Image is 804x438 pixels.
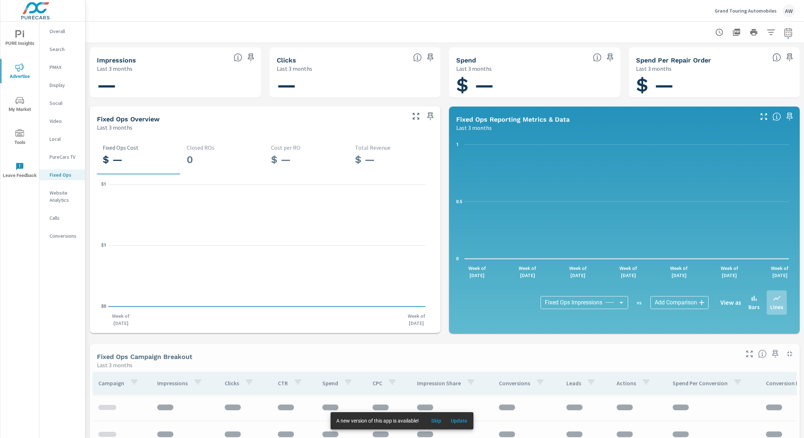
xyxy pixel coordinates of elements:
p: CTR [278,379,288,387]
p: Leads [566,379,581,387]
p: Spend Per Conversion [673,379,728,387]
p: Fixed Ops Cost [103,144,175,151]
h5: Impressions [97,56,136,64]
p: Last 3 months [97,361,132,369]
p: Spend [322,379,338,387]
p: Impressions [157,379,188,387]
text: $1 [101,243,106,248]
span: Save this to your personalized report [425,111,436,122]
p: Week of [DATE] [404,312,429,327]
p: Last 3 months [456,124,492,132]
p: Last 3 months [97,64,132,73]
div: Conversions [39,230,85,241]
p: Week of [DATE] [464,265,490,279]
div: Overall [39,26,85,37]
p: Week of [DATE] [565,265,590,279]
h1: $ — [456,73,613,97]
p: Last 3 months [456,64,492,73]
span: The amount of money spent on advertising during the period. [593,53,602,62]
p: Last 3 months [97,123,132,132]
span: Save this to your personalized report [784,111,795,122]
h6: View as [720,299,741,306]
div: Website Analytics [39,187,85,205]
button: Apply Filters [764,25,778,39]
p: PureCars TV [50,153,79,160]
p: Week of [DATE] [515,265,540,279]
h5: Spend [456,56,476,64]
text: $0 [101,304,106,309]
button: Minimize Widget [784,348,795,360]
div: Calls [39,213,85,223]
p: Video [50,117,79,125]
div: nav menu [0,22,39,187]
p: Week of [DATE] [667,265,692,279]
button: Make Fullscreen [758,111,770,122]
p: CPC [373,379,382,387]
p: Bars [748,303,759,311]
span: Understand Fixed Ops data over time and see how metrics compare to each other. [772,112,781,121]
h1: $ — [636,73,793,97]
p: Display [50,81,79,89]
span: Skip [427,418,445,424]
text: 0.5 [456,199,462,204]
span: Update [450,418,468,424]
div: Add Comparison [650,296,709,309]
h5: Fixed Ops Reporting Metrics & Data [456,116,570,123]
p: Lines [770,303,783,311]
div: Search [39,44,85,55]
text: 0 [456,256,459,261]
p: Closed ROs [187,144,259,151]
span: This is a summary of Fixed Ops performance results by campaign. Each column can be sorted. [758,350,767,358]
span: Tools [3,129,37,147]
div: Social [39,98,85,108]
h5: Fixed Ops Campaign Breakout [97,353,192,360]
p: Conversions [499,379,530,387]
p: Week of [DATE] [108,312,134,327]
div: Video [39,116,85,126]
span: Save this to your personalized report [784,52,795,63]
span: Save this to your personalized report [245,52,257,63]
span: The number of times an ad was shown on your behalf. [234,53,242,62]
span: The number of times an ad was clicked by a consumer. [413,53,422,62]
span: Save this to your personalized report [770,348,781,360]
span: Average cost of Fixed Operations-oriented advertising per each Repair Order closed at the dealer ... [772,53,781,62]
p: Clicks [225,379,239,387]
button: Make Fullscreen [744,348,755,360]
span: Leave Feedback [3,162,37,180]
p: Social [50,99,79,107]
span: Add Comparison [655,299,697,306]
text: $1 [101,182,106,187]
p: Week of [DATE] [717,265,742,279]
span: Advertise [3,63,37,81]
div: Fixed Ops [39,169,85,180]
h5: Spend Per Repair Order [636,56,711,64]
p: PMAX [50,64,79,71]
h5: Fixed Ops Overview [97,115,160,123]
button: Print Report [747,25,761,39]
p: Impression Share [417,379,461,387]
p: vs [628,299,650,306]
h3: 0 [187,154,259,166]
span: PURE Insights [3,30,37,48]
span: Save this to your personalized report [425,52,436,63]
div: PureCars TV [39,152,85,162]
span: A new version of this app is available! [336,418,419,424]
div: Display [39,80,85,90]
h1: — [97,73,254,97]
p: Local [50,135,79,143]
div: Local [39,134,85,144]
span: Fixed Ops Impressions [545,299,602,306]
p: Campaign [98,379,124,387]
button: Make Fullscreen [410,111,422,122]
p: Website Analytics [50,189,79,204]
h5: Clicks [277,56,296,64]
p: Week of [DATE] [616,265,641,279]
p: Search [50,46,79,53]
div: PMAX [39,62,85,73]
button: Update [448,415,471,427]
div: Fixed Ops Impressions [541,296,628,309]
span: My Market [3,96,37,114]
p: Conversions [50,232,79,239]
p: Calls [50,214,79,222]
p: Fixed Ops [50,171,79,178]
